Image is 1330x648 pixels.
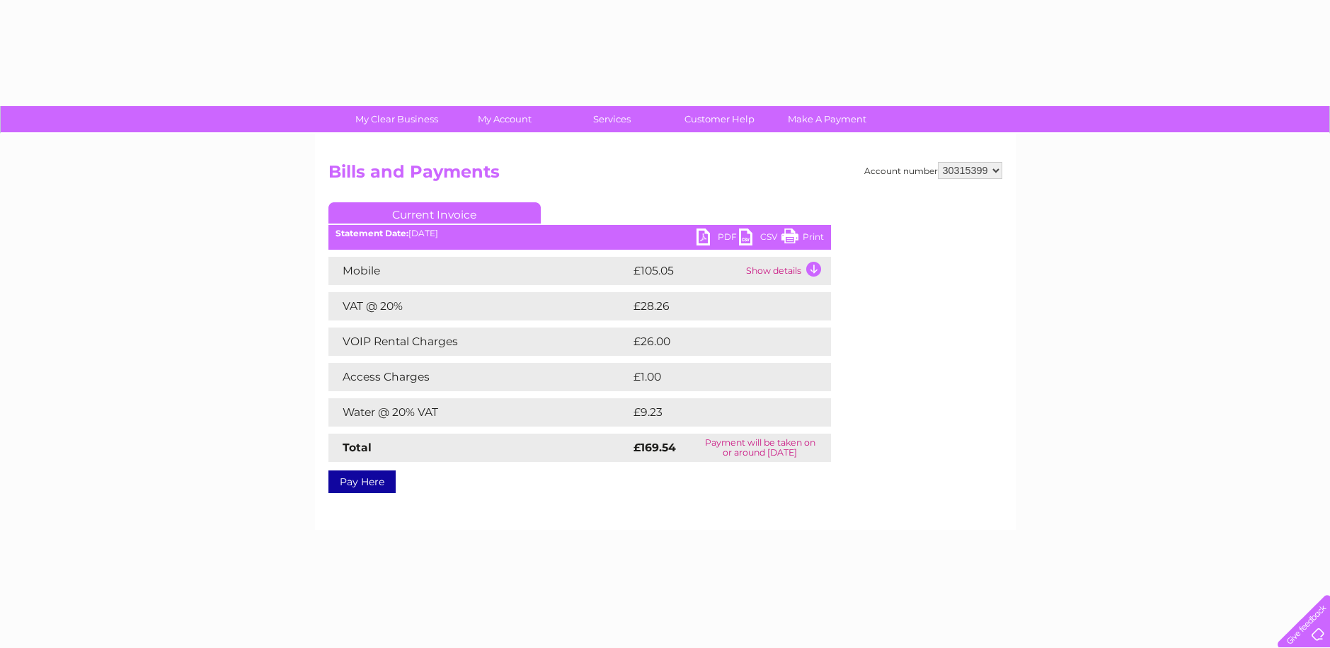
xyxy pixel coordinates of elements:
[630,328,803,356] td: £26.00
[328,363,630,391] td: Access Charges
[336,228,408,238] b: Statement Date:
[781,228,824,249] a: Print
[338,106,455,132] a: My Clear Business
[446,106,563,132] a: My Account
[739,228,781,249] a: CSV
[328,202,541,224] a: Current Invoice
[634,441,676,454] strong: £169.54
[696,228,739,249] a: PDF
[743,257,831,285] td: Show details
[630,257,743,285] td: £105.05
[630,398,798,427] td: £9.23
[328,228,831,238] div: [DATE]
[328,398,630,427] td: Water @ 20% VAT
[630,363,797,391] td: £1.00
[328,328,630,356] td: VOIP Rental Charges
[630,292,803,320] td: £28.26
[328,292,630,320] td: VAT @ 20%
[328,470,396,493] a: Pay Here
[769,106,885,132] a: Make A Payment
[343,441,372,454] strong: Total
[554,106,670,132] a: Services
[689,434,831,462] td: Payment will be taken on or around [DATE]
[328,162,1002,189] h2: Bills and Payments
[328,257,630,285] td: Mobile
[661,106,778,132] a: Customer Help
[864,162,1002,179] div: Account number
